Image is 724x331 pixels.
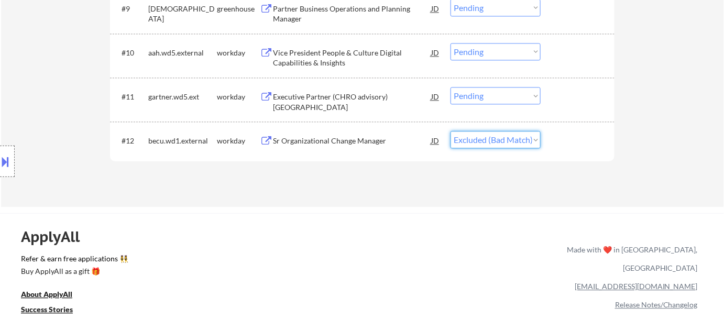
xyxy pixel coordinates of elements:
div: greenhouse [217,4,260,14]
div: [DEMOGRAPHIC_DATA] [148,4,217,24]
a: [EMAIL_ADDRESS][DOMAIN_NAME] [575,282,698,291]
div: workday [217,136,260,146]
a: Success Stories [21,304,87,317]
div: workday [217,48,260,58]
div: JD [430,43,441,62]
a: Refer & earn free applications 👯‍♀️ [21,255,348,266]
u: Success Stories [21,305,73,314]
div: #9 [122,4,140,14]
div: workday [217,92,260,102]
div: JD [430,87,441,106]
a: Release Notes/Changelog [615,300,698,309]
div: Partner Business Operations and Planning Manager [273,4,431,24]
a: About ApplyAll [21,289,87,302]
div: Executive Partner (CHRO advisory) [GEOGRAPHIC_DATA] [273,92,431,112]
div: Sr Organizational Change Manager [273,136,431,146]
div: Made with ❤️ in [GEOGRAPHIC_DATA], [GEOGRAPHIC_DATA] [563,240,698,277]
a: Buy ApplyAll as a gift 🎁 [21,266,126,279]
div: aah.wd5.external [148,48,217,58]
u: About ApplyAll [21,290,72,299]
div: JD [430,131,441,150]
div: Vice President People & Culture Digital Capabilities & Insights [273,48,431,68]
div: Buy ApplyAll as a gift 🎁 [21,268,126,275]
div: #10 [122,48,140,58]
